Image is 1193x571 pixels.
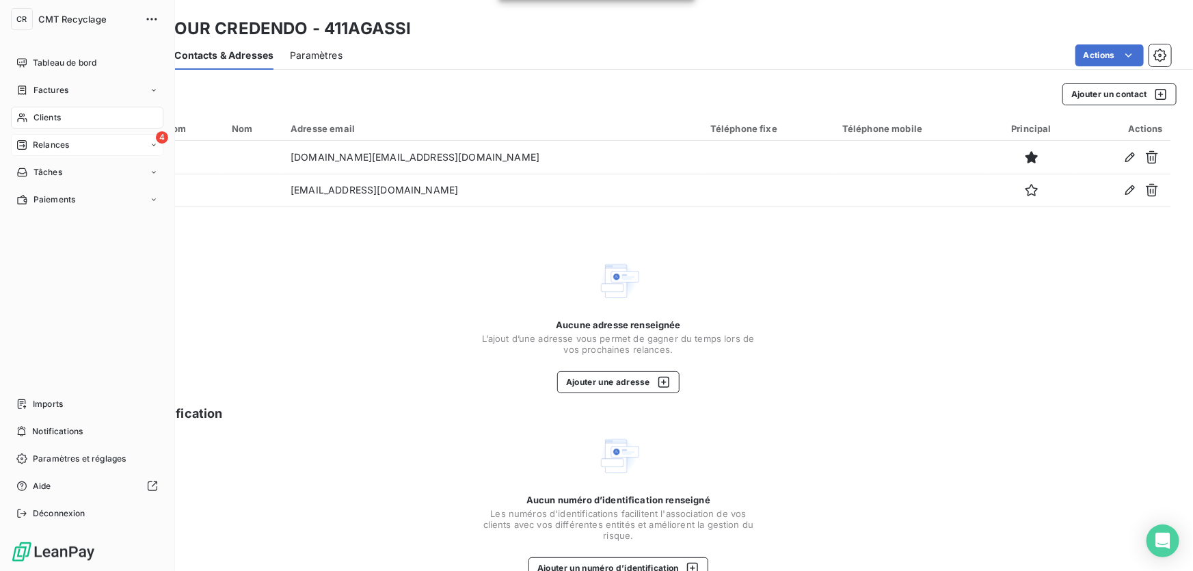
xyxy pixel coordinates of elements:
span: Contacts & Adresses [174,49,273,62]
div: CR [11,8,33,30]
span: Tâches [33,166,62,178]
span: 4 [156,131,168,144]
td: [DOMAIN_NAME][EMAIL_ADDRESS][DOMAIN_NAME] [282,141,702,174]
button: Actions [1075,44,1144,66]
span: Clients [33,111,61,124]
span: CMT Recyclage [38,14,137,25]
div: Téléphone fixe [710,123,826,134]
div: Principal [995,123,1068,134]
span: Notifications [32,425,83,438]
div: Nom [232,123,274,134]
div: Téléphone mobile [842,123,979,134]
div: Actions [1084,123,1163,134]
span: L’ajout d’une adresse vous permet de gagner du temps lors de vos prochaines relances. [482,333,755,355]
span: Paramètres et réglages [33,453,126,465]
span: Aide [33,480,51,492]
span: Imports [33,398,63,410]
button: Ajouter un contact [1062,83,1177,105]
span: Relances [33,139,69,151]
span: Aucun numéro d’identification renseigné [526,494,710,505]
span: Paramètres [290,49,343,62]
span: Déconnexion [33,507,85,520]
h3: CMT POUR CREDENDO - 411AGASSI [120,16,411,41]
img: Logo LeanPay [11,541,96,563]
div: Open Intercom Messenger [1147,524,1179,557]
span: Aucune adresse renseignée [556,319,681,330]
a: Aide [11,475,163,497]
div: Prénom [152,123,215,134]
span: Factures [33,84,68,96]
img: Empty state [597,434,641,478]
button: Ajouter une adresse [557,371,680,393]
div: Adresse email [291,123,694,134]
img: Empty state [597,259,641,303]
span: Les numéros d'identifications facilitent l'association de vos clients avec vos différentes entité... [482,508,755,541]
span: Tableau de bord [33,57,96,69]
td: [EMAIL_ADDRESS][DOMAIN_NAME] [282,174,702,207]
span: Paiements [33,194,75,206]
